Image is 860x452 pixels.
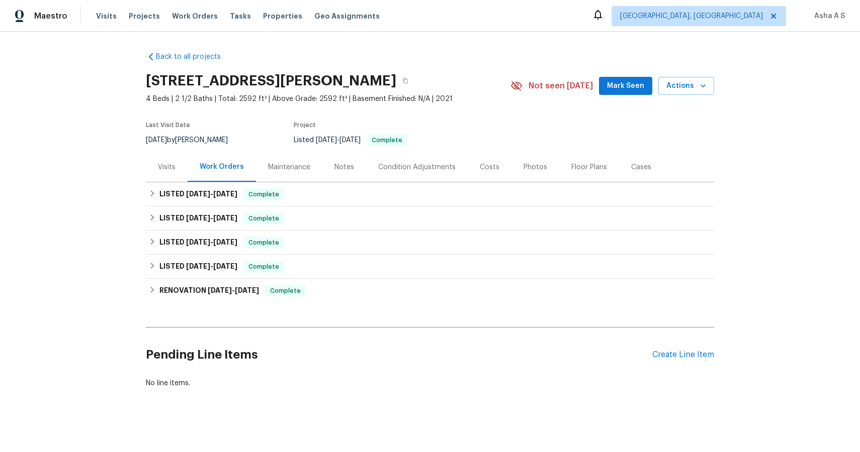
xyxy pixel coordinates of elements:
[146,255,714,279] div: LISTED [DATE]-[DATE]Complete
[607,80,644,92] span: Mark Seen
[186,214,237,221] span: -
[146,94,510,104] span: 4 Beds | 2 1/2 Baths | Total: 2592 ft² | Above Grade: 2592 ft² | Basement Finished: N/A | 2021
[396,72,414,90] button: Copy Address
[186,239,210,246] span: [DATE]
[244,213,283,223] span: Complete
[213,190,237,197] span: [DATE]
[186,263,210,270] span: [DATE]
[96,11,117,21] span: Visits
[480,162,499,172] div: Costs
[810,11,845,21] span: Asha A S
[146,231,714,255] div: LISTED [DATE]-[DATE]Complete
[208,287,259,294] span: -
[158,162,176,172] div: Visits
[186,263,237,270] span: -
[368,137,406,143] span: Complete
[235,287,259,294] span: [DATE]
[378,162,456,172] div: Condition Adjustments
[263,11,302,21] span: Properties
[159,237,237,249] h6: LISTED
[146,134,240,146] div: by [PERSON_NAME]
[146,52,242,62] a: Back to all projects
[34,11,67,21] span: Maestro
[146,76,396,86] h2: [STREET_ADDRESS][PERSON_NAME]
[213,263,237,270] span: [DATE]
[334,162,354,172] div: Notes
[316,137,361,144] span: -
[571,162,607,172] div: Floor Plans
[599,77,652,95] button: Mark Seen
[146,137,167,144] span: [DATE]
[159,285,259,297] h6: RENOVATION
[658,77,714,95] button: Actions
[159,212,237,224] h6: LISTED
[314,11,380,21] span: Geo Assignments
[294,122,316,128] span: Project
[620,11,763,21] span: [GEOGRAPHIC_DATA], [GEOGRAPHIC_DATA]
[294,137,407,144] span: Listed
[200,162,244,172] div: Work Orders
[230,13,251,20] span: Tasks
[208,287,232,294] span: [DATE]
[316,137,337,144] span: [DATE]
[244,238,283,248] span: Complete
[172,11,218,21] span: Work Orders
[186,190,210,197] span: [DATE]
[146,279,714,303] div: RENOVATION [DATE]-[DATE]Complete
[244,262,283,272] span: Complete
[129,11,160,21] span: Projects
[159,261,237,273] h6: LISTED
[186,190,237,197] span: -
[666,80,706,92] span: Actions
[186,214,210,221] span: [DATE]
[146,378,714,388] div: No line items.
[524,162,547,172] div: Photos
[266,286,305,296] span: Complete
[529,81,593,91] span: Not seen [DATE]
[146,206,714,231] div: LISTED [DATE]-[DATE]Complete
[186,239,237,246] span: -
[146,122,190,128] span: Last Visit Date
[268,162,310,172] div: Maintenance
[244,189,283,199] span: Complete
[631,162,651,172] div: Cases
[213,239,237,246] span: [DATE]
[339,137,361,144] span: [DATE]
[652,350,714,360] div: Create Line Item
[146,182,714,206] div: LISTED [DATE]-[DATE]Complete
[159,188,237,200] h6: LISTED
[146,331,652,378] h2: Pending Line Items
[213,214,237,221] span: [DATE]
